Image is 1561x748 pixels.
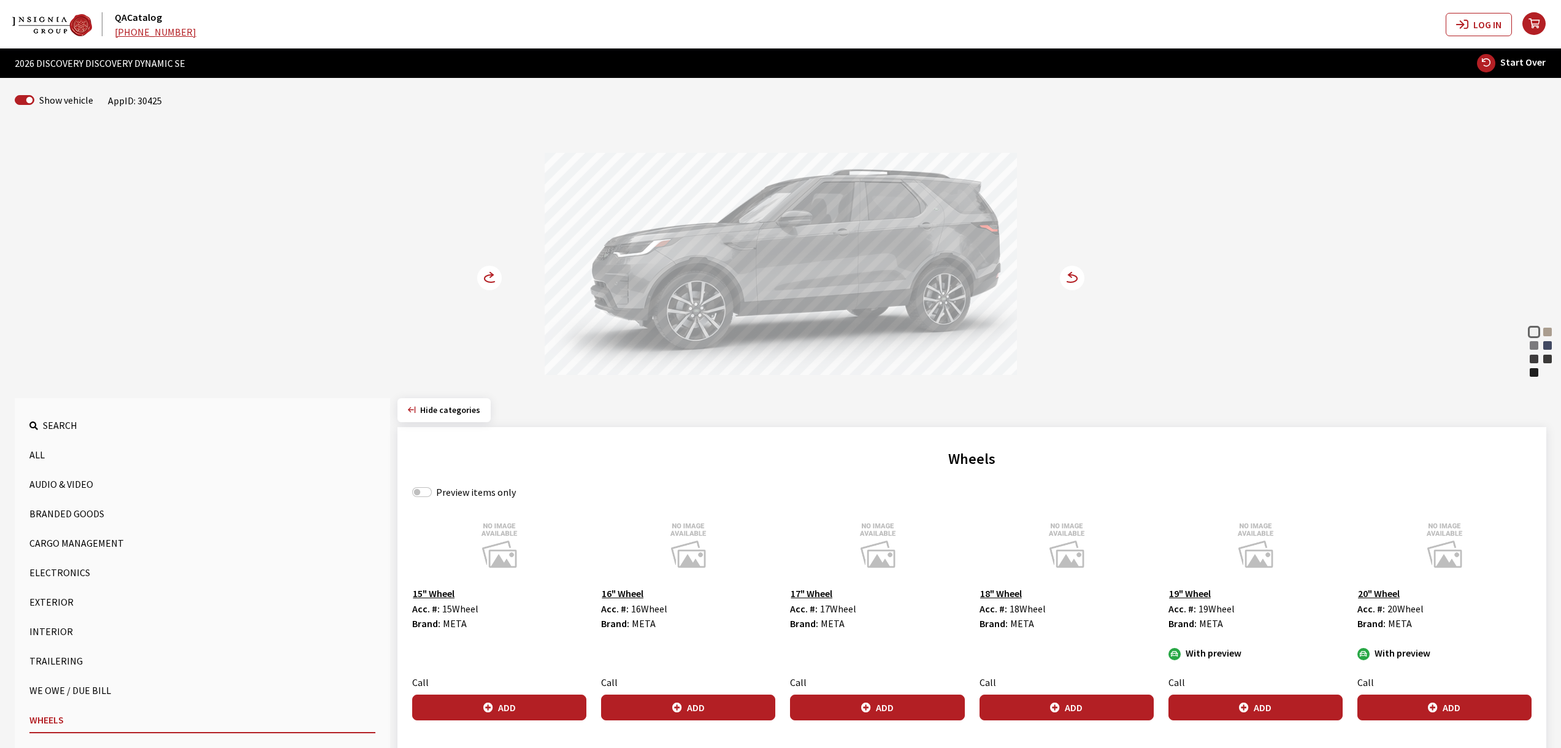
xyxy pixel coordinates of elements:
[820,603,856,615] span: 17Wheel
[1541,339,1554,352] div: Varesine Blue
[29,708,375,733] button: Wheels
[790,675,807,690] label: Call
[1500,56,1546,68] span: Start Over
[420,404,480,415] span: Click to hide category section.
[821,617,845,630] span: META
[1168,601,1196,616] label: Acc. #:
[601,675,618,690] label: Call
[436,485,516,499] label: Preview items only
[601,514,775,576] img: Image for 16&quot; Wheel
[115,26,196,38] a: [PHONE_NUMBER]
[1357,601,1385,616] label: Acc. #:
[1357,675,1374,690] label: Call
[1528,326,1540,338] div: Fuji White
[1528,366,1540,379] div: Santorini Black
[980,695,1154,720] button: Add
[412,601,440,616] label: Acc. #:
[442,603,478,615] span: 15Wheel
[29,442,375,467] button: All
[397,398,491,422] button: Hide categories
[1357,616,1386,631] label: Brand:
[980,585,1022,601] button: 18" Wheel
[15,56,185,71] span: 2026 DISCOVERY DISCOVERY DYNAMIC SE
[1199,603,1235,615] span: 19Wheel
[412,448,1532,470] h2: Wheels
[980,601,1007,616] label: Acc. #:
[1357,695,1532,720] button: Add
[980,675,996,690] label: Call
[1168,616,1197,631] label: Brand:
[1168,675,1185,690] label: Call
[1541,353,1554,365] div: Carpathian Grey
[1357,646,1532,660] div: With preview
[1476,53,1546,73] button: Start Over
[1528,339,1540,352] div: Eiger Grey
[1541,326,1554,338] div: Lantau Bronze
[29,619,375,644] button: Interior
[1168,514,1343,576] img: Image for 19&quot; Wheel
[790,695,964,720] button: Add
[29,560,375,585] button: Electronics
[29,472,375,496] button: Audio & Video
[601,695,775,720] button: Add
[412,675,429,690] label: Call
[1522,2,1561,46] button: your cart
[1168,695,1343,720] button: Add
[1168,585,1211,601] button: 19" Wheel
[29,531,375,555] button: Cargo Management
[601,585,644,601] button: 16" Wheel
[12,14,92,36] img: Dashboard
[1528,353,1540,365] div: Charente Grey
[631,603,667,615] span: 16Wheel
[790,514,964,576] img: Image for 17&quot; Wheel
[12,12,112,36] a: QACatalog logo
[412,695,586,720] button: Add
[115,11,162,23] a: QACatalog
[790,616,818,631] label: Brand:
[1199,617,1223,630] span: META
[108,93,162,108] div: AppID: 30425
[1446,13,1512,36] button: Log In
[980,514,1154,576] img: Image for 18&quot; Wheel
[980,616,1008,631] label: Brand:
[601,616,629,631] label: Brand:
[1387,603,1424,615] span: 20Wheel
[632,617,656,630] span: META
[1357,585,1400,601] button: 20" Wheel
[1010,603,1046,615] span: 18Wheel
[790,585,833,601] button: 17" Wheel
[412,514,586,576] img: Image for 15&quot; Wheel
[29,678,375,703] button: We Owe / Due Bill
[1168,646,1343,660] div: With preview
[790,601,818,616] label: Acc. #:
[601,601,629,616] label: Acc. #:
[1388,617,1412,630] span: META
[39,93,93,107] label: Show vehicle
[1010,617,1034,630] span: META
[29,649,375,673] button: Trailering
[29,590,375,614] button: Exterior
[29,501,375,526] button: Branded Goods
[43,419,77,431] span: Search
[412,616,440,631] label: Brand:
[412,585,455,601] button: 15" Wheel
[443,617,467,630] span: META
[1357,514,1532,576] img: Image for 20&quot; Wheel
